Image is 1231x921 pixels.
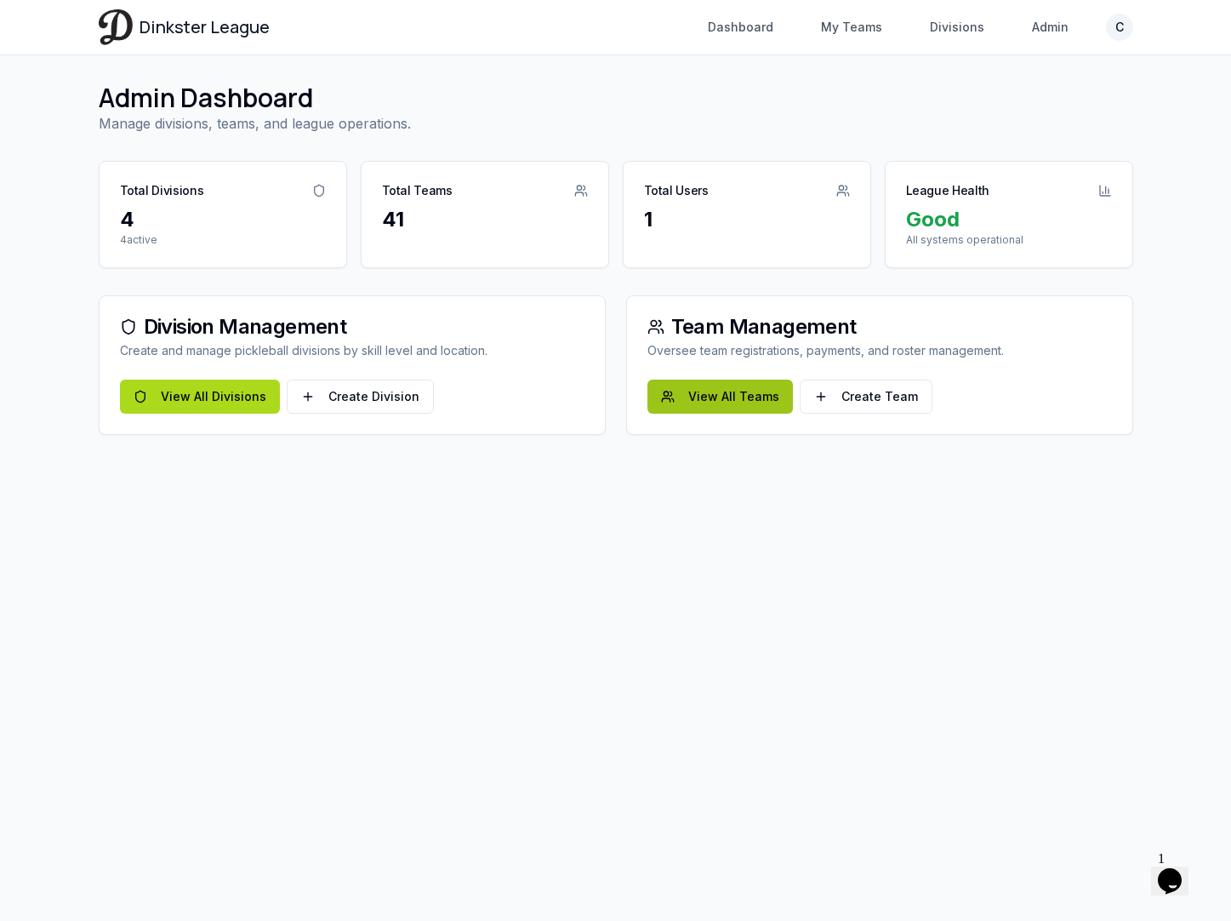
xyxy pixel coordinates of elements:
a: Create Division [287,380,434,414]
div: Good [906,206,1112,233]
p: 4 active [120,233,326,247]
span: Dinkster League [140,15,270,39]
a: View All Divisions [120,380,280,414]
div: Total Users [644,182,709,199]
a: Admin [1022,12,1079,43]
p: Manage divisions, teams, and league operations. [99,113,1133,134]
a: My Teams [811,12,892,43]
a: Create Team [800,380,932,414]
iframe: chat widget [1151,844,1205,895]
a: Dashboard [698,12,784,43]
div: League Health [906,182,989,199]
img: Dinkster [99,9,133,44]
div: 1 [644,206,850,233]
div: Total Teams [382,182,453,199]
div: 41 [382,206,588,233]
div: 4 [120,206,326,233]
p: All systems operational [906,233,1112,247]
div: Oversee team registrations, payments, and roster management. [647,342,1112,359]
h1: Admin Dashboard [99,83,1133,113]
a: Divisions [920,12,994,43]
a: Dinkster League [99,9,270,44]
div: Create and manage pickleball divisions by skill level and location. [120,342,584,359]
div: Team Management [647,317,1112,337]
a: View All Teams [647,380,793,414]
button: C [1106,14,1133,41]
div: Division Management [120,317,584,337]
div: Total Divisions [120,182,204,199]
